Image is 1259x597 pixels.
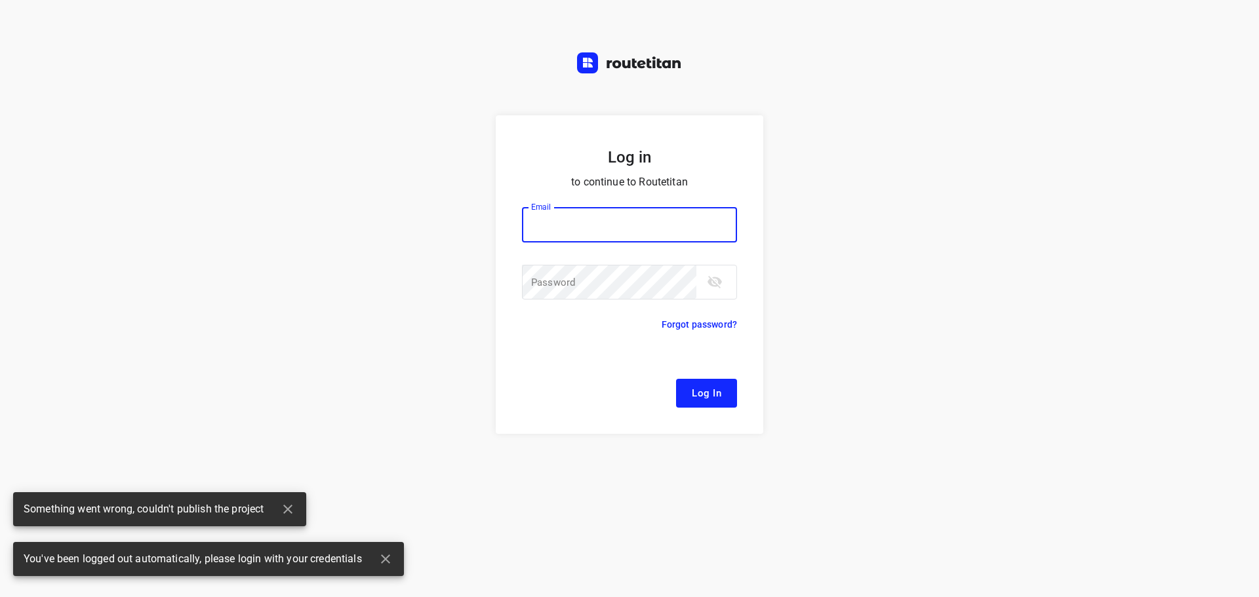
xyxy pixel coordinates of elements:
span: Something went wrong, couldn't publish the project [24,502,264,517]
span: You've been logged out automatically, please login with your credentials [24,552,362,567]
img: Routetitan [577,52,682,73]
h5: Log in [522,147,737,168]
p: Forgot password? [662,317,737,332]
button: Log In [676,379,737,408]
span: Log In [692,385,721,402]
button: toggle password visibility [702,269,728,295]
p: to continue to Routetitan [522,173,737,191]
